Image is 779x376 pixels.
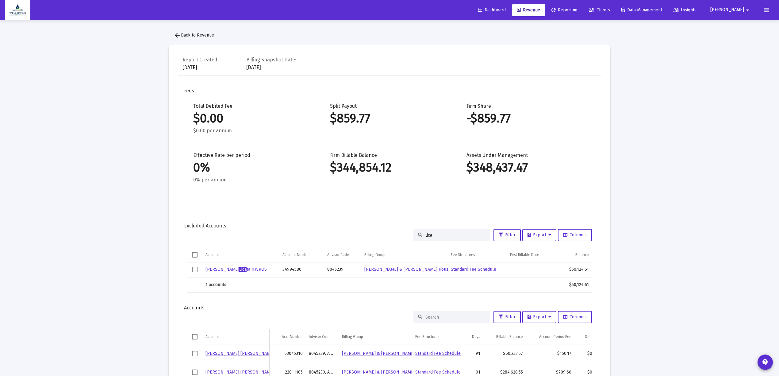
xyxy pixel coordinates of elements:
div: 1 accounts [205,282,276,288]
a: [PERSON_NAME] [PERSON_NAME] [205,370,274,375]
div: $859.77 [330,115,448,122]
td: 34994580 [279,262,324,277]
div: $284,620.55 [486,369,523,375]
span: Filter [499,232,516,238]
td: Column Debited [574,329,601,344]
a: [PERSON_NAME] & [PERSON_NAME] Household [364,267,460,272]
div: $0.00 [578,351,598,357]
button: Back to Revenue [169,29,219,41]
div: Balance [575,252,589,257]
td: Column Account [202,247,279,262]
button: Export [522,311,556,323]
td: Column Account [202,329,270,344]
div: 0% per annum [193,177,312,183]
div: $0.00 [578,369,598,375]
button: Export [522,229,556,241]
td: Column Advisor Code [306,329,339,344]
td: 8045239, AP7T [306,344,339,363]
a: [PERSON_NAME] & [PERSON_NAME] Household [342,351,437,356]
input: Search [425,233,485,238]
div: $348,437.47 [466,165,585,171]
button: Filter [493,311,521,323]
div: Report Created: [182,57,219,63]
td: 53045310 [270,344,306,363]
td: Column Account Period Fee [526,329,574,344]
div: $0.00 per annum [193,128,312,134]
button: [PERSON_NAME] [703,4,759,16]
div: Fee Structures [415,334,439,339]
td: Column Advisor Code [324,247,361,262]
td: Column Days [463,329,484,344]
div: Split Payout [330,103,448,134]
td: Column Acct Number [270,329,306,344]
div: Total Debited Fee [193,103,312,134]
span: Reporting [551,7,578,13]
span: Dashboard [478,7,506,13]
div: Excluded Accounts [184,223,595,229]
td: Column Billing Group [361,247,448,262]
div: Firm Billable Balance [330,152,448,183]
a: [PERSON_NAME]Licata JTWROS [205,267,267,272]
div: Fees [184,88,595,94]
a: Revenue [512,4,545,16]
span: Back to Revenue [174,33,214,38]
div: Billable Balance [496,334,523,339]
td: Column Balance [561,247,592,262]
a: Data Management [616,4,667,16]
div: Select all [192,334,198,339]
div: Billing Group [364,252,386,257]
span: Lica [239,267,247,272]
a: Reporting [547,4,582,16]
td: Column Billable Balance [483,329,526,344]
span: [PERSON_NAME] [710,7,744,13]
a: Standard Fee Schedule [415,351,461,356]
a: [PERSON_NAME] & [PERSON_NAME] Household [342,370,437,375]
div: Account Number [282,252,310,257]
div: Select row [192,370,198,375]
div: $344,854.12 [330,165,448,171]
div: Debited [585,334,598,339]
div: Select row [192,267,198,272]
a: Standard Fee Schedule [451,267,496,272]
button: Columns [558,311,592,323]
div: 0% [193,165,312,171]
div: Select all [192,252,198,258]
a: Dashboard [473,4,511,16]
div: Assets Under Management [466,152,585,183]
div: Account [205,252,219,257]
div: $50,124.61 [564,282,589,288]
div: $150.17 [529,351,571,357]
div: $709.60 [529,369,571,375]
div: Firm Share [466,103,585,134]
div: $0.00 [193,115,312,122]
div: Acct Number [282,334,303,339]
mat-icon: arrow_drop_down [744,4,751,16]
span: Export [528,232,551,238]
div: Account [205,334,219,339]
div: First Billable Date [510,252,539,257]
div: Fee Structures [451,252,475,257]
a: Insights [669,4,701,16]
div: $50,124.61 [564,266,589,273]
a: Clients [584,4,615,16]
input: Search [425,315,485,320]
div: $60,233.57 [486,351,523,357]
div: Accounts [184,305,595,311]
img: Dashboard [10,4,26,16]
div: Effective Rate per period [193,152,312,183]
div: Account Period Fee [539,334,571,339]
td: Column Fee Structures [412,329,463,344]
span: Columns [563,232,587,238]
span: Export [528,314,551,320]
span: Revenue [517,7,540,13]
div: [DATE] [246,55,296,71]
div: Billing Snapshot Date: [246,57,296,63]
a: Standard Fee Schedule [415,370,461,375]
button: Columns [558,229,592,241]
span: Filter [499,314,516,320]
span: Columns [563,314,587,320]
div: Data grid [187,247,592,293]
div: Advisor Code [327,252,349,257]
div: [DATE] [182,55,219,71]
td: 91 [463,344,484,363]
